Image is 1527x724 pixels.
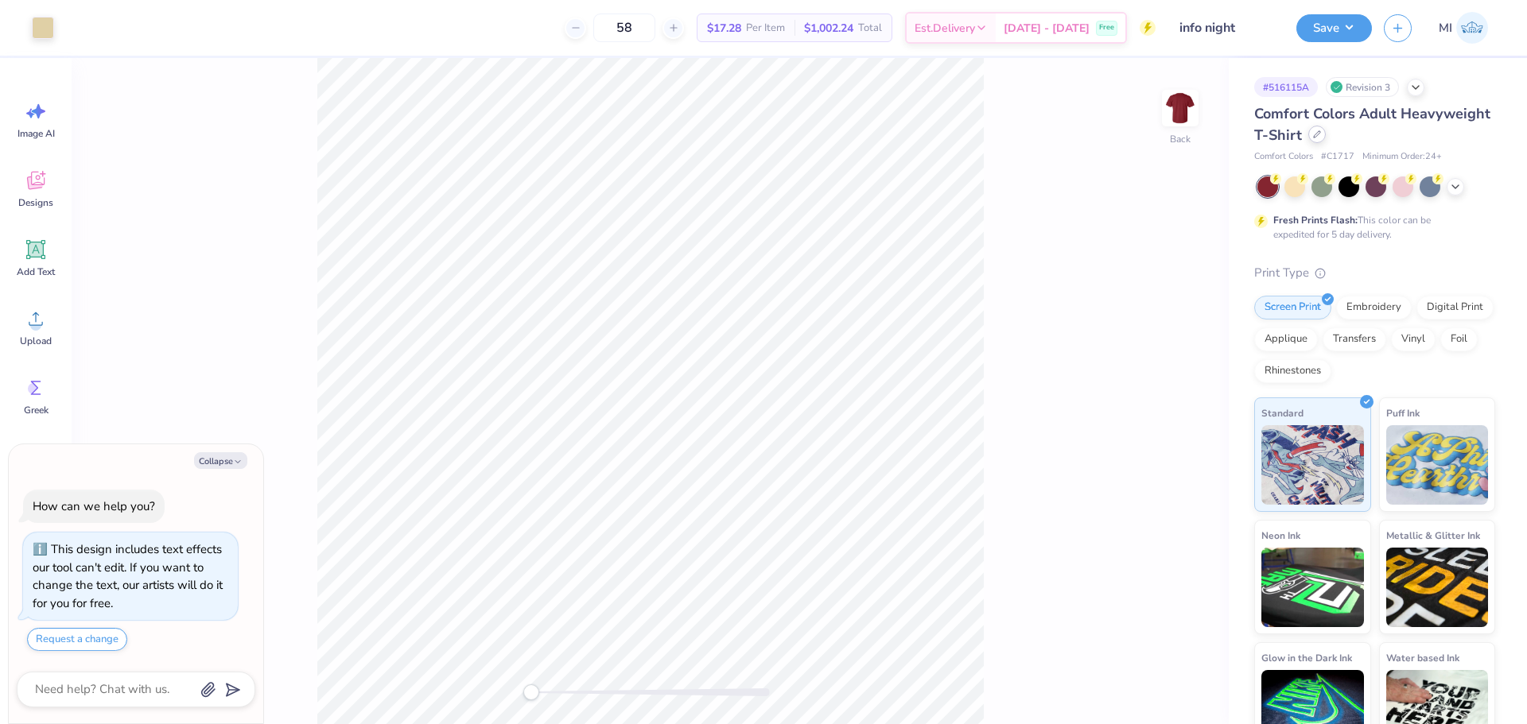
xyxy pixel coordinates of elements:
[1296,14,1372,42] button: Save
[1386,548,1489,627] img: Metallic & Glitter Ink
[18,196,53,209] span: Designs
[17,265,55,278] span: Add Text
[1254,359,1331,383] div: Rhinestones
[1386,405,1420,421] span: Puff Ink
[1254,264,1495,282] div: Print Type
[1004,20,1090,37] span: [DATE] - [DATE]
[1432,12,1495,44] a: MI
[804,20,853,37] span: $1,002.24
[1254,150,1313,164] span: Comfort Colors
[1261,425,1364,505] img: Standard
[1261,405,1304,421] span: Standard
[1254,104,1490,145] span: Comfort Colors Adult Heavyweight T-Shirt
[1326,77,1399,97] div: Revision 3
[1261,649,1352,666] span: Glow in the Dark Ink
[1164,92,1196,124] img: Back
[1254,327,1318,351] div: Applique
[1170,132,1191,146] div: Back
[1321,150,1354,164] span: # C1717
[593,14,655,42] input: – –
[1254,296,1331,319] div: Screen Print
[24,404,49,416] span: Greek
[1336,296,1412,319] div: Embroidery
[1386,527,1480,544] span: Metallic & Glitter Ink
[1323,327,1386,351] div: Transfers
[1273,214,1358,226] strong: Fresh Prints Flash:
[1456,12,1488,44] img: Ma. Isabella Adad
[1416,296,1494,319] div: Digital Print
[1386,649,1459,666] span: Water based Ink
[33,498,155,514] div: How can we help you?
[1254,77,1318,97] div: # 516115A
[27,628,127,651] button: Request a change
[1391,327,1436,351] div: Vinyl
[858,20,882,37] span: Total
[1440,327,1478,351] div: Foil
[1273,213,1469,242] div: This color can be expedited for 5 day delivery.
[1362,150,1442,164] span: Minimum Order: 24 +
[1261,548,1364,627] img: Neon Ink
[194,452,247,469] button: Collapse
[20,335,52,347] span: Upload
[33,541,223,611] div: This design includes text effects our tool can't edit. If you want to change the text, our artist...
[1439,19,1452,37] span: MI
[707,20,741,37] span: $17.28
[1386,425,1489,505] img: Puff Ink
[17,127,55,140] span: Image AI
[1261,527,1300,544] span: Neon Ink
[746,20,785,37] span: Per Item
[523,684,539,700] div: Accessibility label
[1099,22,1114,33] span: Free
[915,20,975,37] span: Est. Delivery
[1168,12,1284,44] input: Untitled Design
